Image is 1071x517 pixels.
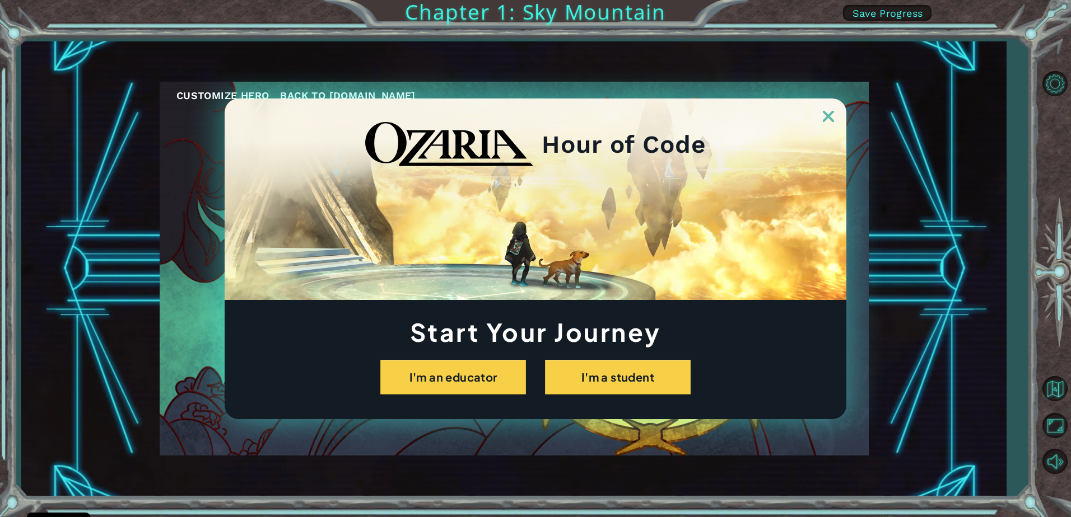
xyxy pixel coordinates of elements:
img: ExitButton_Dusk.png [823,111,834,122]
h1: Start Your Journey [225,321,846,343]
h2: Hour of Code [542,134,706,155]
button: I'm a student [545,360,691,394]
img: blackOzariaWordmark.png [365,122,533,167]
button: I'm an educator [380,360,526,394]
